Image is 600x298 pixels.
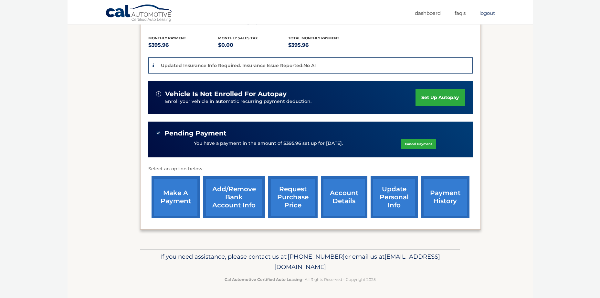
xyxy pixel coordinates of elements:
strong: Cal Automotive Certified Auto Leasing [225,277,302,282]
span: [PHONE_NUMBER] [288,253,345,260]
a: account details [321,176,367,218]
a: set up autopay [416,89,465,106]
a: payment history [421,176,469,218]
img: check-green.svg [156,131,161,135]
span: vehicle is not enrolled for autopay [165,90,287,98]
a: Add/Remove bank account info [203,176,265,218]
p: You have a payment in the amount of $395.96 set up for [DATE]. [194,140,343,147]
a: request purchase price [268,176,318,218]
p: - All Rights Reserved - Copyright 2025 [144,276,456,283]
p: Updated Insurance Info Required. Insurance Issue Reported:No AI [161,63,316,68]
span: Monthly sales Tax [218,36,258,40]
a: make a payment [152,176,200,218]
p: $395.96 [148,41,218,50]
p: Enroll your vehicle in automatic recurring payment deduction. [165,98,416,105]
a: Cal Automotive [105,4,173,23]
span: Pending Payment [164,129,226,137]
p: Select an option below: [148,165,473,173]
a: update personal info [371,176,418,218]
p: If you need assistance, please contact us at: or email us at [144,252,456,272]
a: Dashboard [415,8,441,18]
span: Monthly Payment [148,36,186,40]
p: $395.96 [288,41,358,50]
a: Logout [479,8,495,18]
img: alert-white.svg [156,91,161,96]
p: $0.00 [218,41,288,50]
a: Cancel Payment [401,139,436,149]
span: Total Monthly Payment [288,36,339,40]
a: FAQ's [455,8,466,18]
